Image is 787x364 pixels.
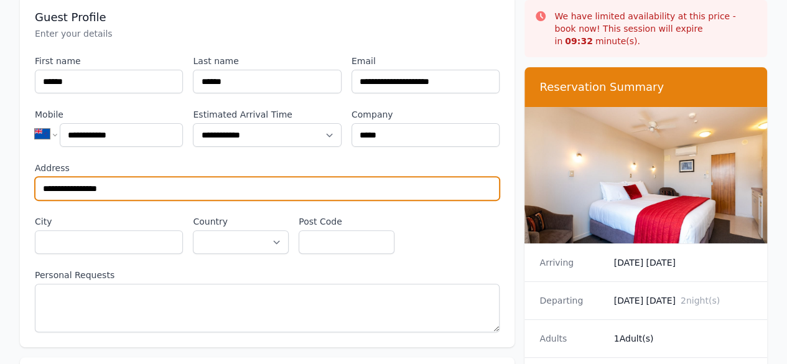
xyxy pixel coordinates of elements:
[299,215,394,228] label: Post Code
[35,215,183,228] label: City
[352,55,500,67] label: Email
[35,269,500,281] label: Personal Requests
[554,10,757,47] p: We have limited availability at this price - book now! This session will expire in minute(s).
[35,10,500,25] h3: Guest Profile
[193,108,341,121] label: Estimated Arrival Time
[614,294,752,307] dd: [DATE] [DATE]
[35,27,500,40] p: Enter your details
[539,80,752,95] h3: Reservation Summary
[614,332,752,345] dd: 1 Adult(s)
[35,108,183,121] label: Mobile
[539,256,603,269] dt: Arriving
[35,55,183,67] label: First name
[681,296,720,306] span: 2 night(s)
[193,55,341,67] label: Last name
[565,36,593,46] strong: 09 : 32
[193,215,289,228] label: Country
[539,294,603,307] dt: Departing
[352,108,500,121] label: Company
[524,107,767,243] img: Compact Queen Studio
[539,332,603,345] dt: Adults
[614,256,752,269] dd: [DATE] [DATE]
[35,162,500,174] label: Address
